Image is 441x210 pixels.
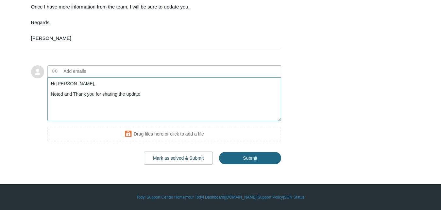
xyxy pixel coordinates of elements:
textarea: Add your reply [47,77,281,121]
a: Support Policy [258,194,283,200]
a: Todyl Support Center Home [136,194,185,200]
a: [DOMAIN_NAME] [225,194,257,200]
label: CC [52,66,58,76]
div: | | | | [31,194,410,200]
a: Your Todyl Dashboard [186,194,224,200]
input: Submit [219,152,281,164]
button: Mark as solved & Submit [144,152,213,165]
a: SGN Status [284,194,305,200]
input: Add emails [61,66,131,76]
